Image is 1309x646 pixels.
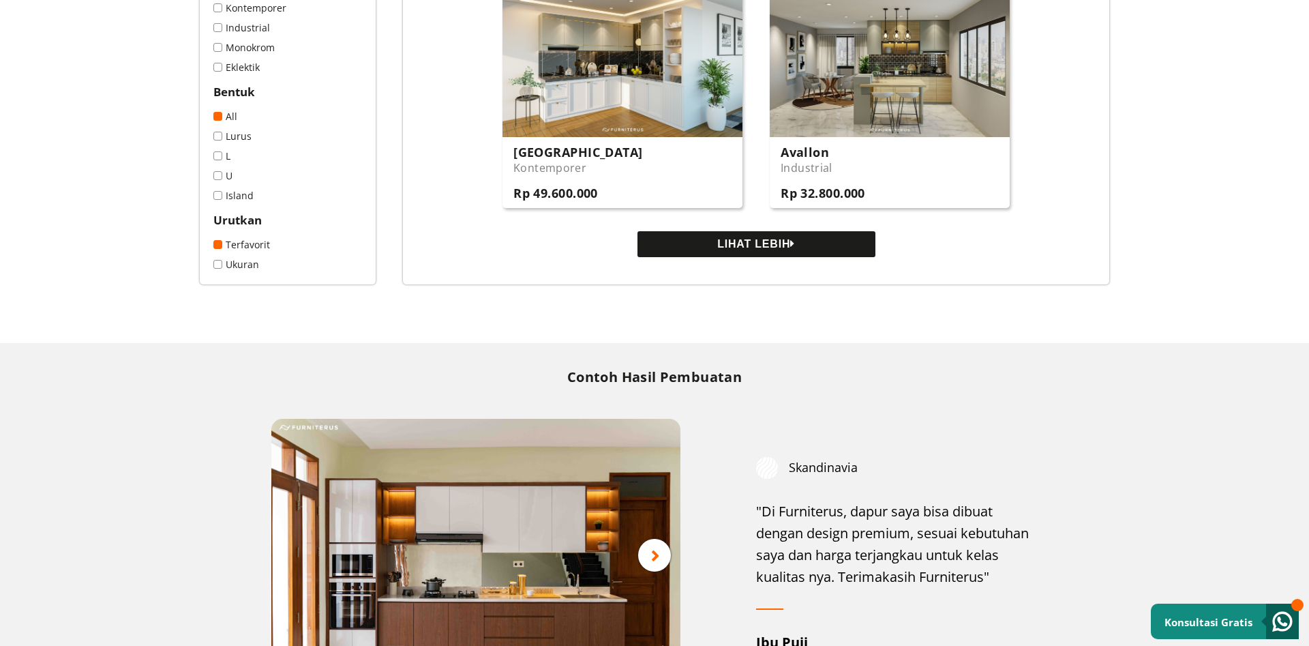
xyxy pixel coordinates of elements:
div: Skandinavia [756,457,1038,479]
div: "Di Furniterus, dapur saya bisa dibuat dengan design premium, sesuai kebutuhan saya dan harga ter... [756,501,1038,588]
a: L [213,149,362,162]
h2: Bentuk [213,84,362,100]
h2: Urutkan [213,212,362,228]
h3: Rp 49.600.000 [513,185,642,201]
a: Konsultasi Gratis [1151,604,1299,639]
a: Monokrom [213,41,362,54]
h2: Contoh Hasil Pembuatan [233,368,1076,386]
a: Terfavorit [213,238,362,251]
h3: [GEOGRAPHIC_DATA] [513,144,642,160]
p: Industrial [781,160,865,175]
a: Ukuran [213,258,362,271]
h3: Avallon [781,144,865,160]
small: Konsultasi Gratis [1164,615,1252,629]
a: All [213,110,362,123]
a: Lurus [213,130,362,143]
button: LIHAT LEBIH [637,231,875,257]
a: Industrial [213,21,362,34]
h3: Rp 32.800.000 [781,185,865,201]
p: Kontemporer [513,160,642,175]
a: U [213,169,362,182]
a: Eklektik [213,61,362,74]
a: Kontemporer [213,1,362,14]
a: Island [213,189,362,202]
